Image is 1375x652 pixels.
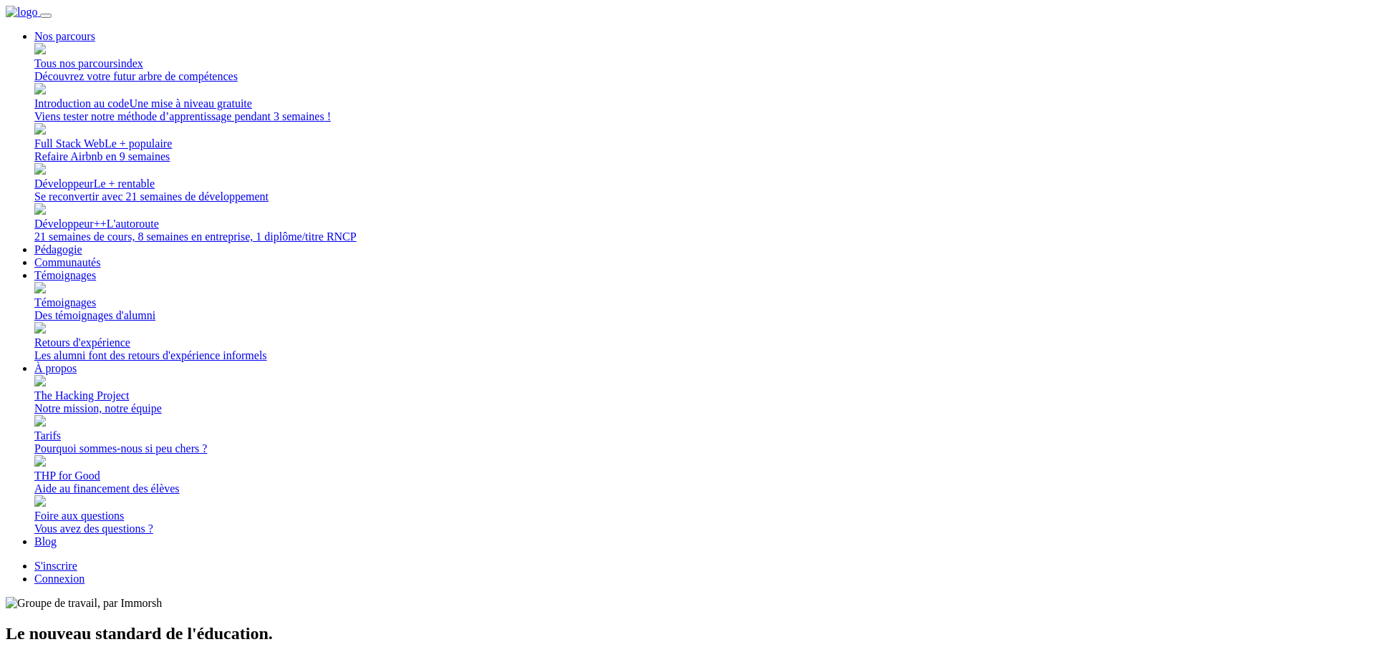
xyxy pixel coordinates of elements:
a: Retours d'expérience Les alumni font des retours d'expérience informels [34,323,1369,362]
a: DéveloppeurLe + rentable Se reconvertir avec 21 semaines de développement [34,165,1369,203]
div: Pourquoi sommes-nous si peu chers ? [34,442,1369,455]
span: The Hacking Project [34,389,129,402]
button: Toggle navigation [40,14,52,18]
img: save-2003ce5719e3e880618d2f866ea23079.svg [34,163,46,175]
div: Des témoignages d'alumni [34,309,1369,322]
a: Témoignages [34,269,96,281]
a: À propos [34,362,77,374]
div: Notre mission, notre équipe [34,402,1369,415]
img: Crédit : Immorsh [6,597,162,610]
a: Blog [34,535,57,548]
span: Foire aux questions [34,510,124,522]
div: Viens tester notre méthode d’apprentissage pendant 3 semaines ! [34,110,1369,123]
img: book-open-effebd538656b14b08b143ef14f57c46.svg [34,495,46,507]
img: star-1b1639e91352246008672c7d0108e8fd.svg [34,203,46,215]
span: Témoignages [34,296,96,308]
a: Connexion [34,573,85,585]
span: Introduction au code [34,97,252,110]
div: 21 semaines de cours, 8 semaines en entreprise, 1 diplôme/titre RNCP [34,230,1369,243]
a: Nos parcours [34,30,95,42]
span: Full Stack Web [34,137,172,150]
img: terminal-92af89cfa8d47c02adae11eb3e7f907c.svg [34,123,46,135]
a: Témoignages Des témoignages d'alumni [34,283,1369,322]
img: money-9ea4723cc1eb9d308b63524c92a724aa.svg [34,415,46,427]
a: Introduction au codeUne mise à niveau gratuite Viens tester notre méthode d’apprentissage pendant... [34,84,1369,123]
span: L'autoroute [107,218,159,230]
span: Le + populaire [105,137,172,150]
div: Les alumni font des retours d'expérience informels [34,349,1369,362]
a: S'inscrire [34,560,77,572]
a: Tarifs Pourquoi sommes-nous si peu chers ? [34,417,1369,455]
img: puzzle-4bde4084d90f9635442e68fcf97b7805.svg [34,83,46,94]
img: heart-3dc04c8027ce09cac19c043a17b15ac7.svg [34,455,46,467]
img: beer-14d7f5c207f57f081275ab10ea0b8a94.svg [34,322,46,334]
a: The Hacking Project Notre mission, notre équipe [34,376,1369,415]
span: THP for Good [34,469,100,482]
img: earth-532ca4cfcc951ee1ed9d08868e369144.svg [34,375,46,386]
a: Pédagogie [34,243,82,256]
h1: Le nouveau standard de l'éducation. [6,624,1369,643]
div: Découvrez votre futur arbre de compétences [34,70,1369,83]
a: Tous nos parcoursindex Découvrez votre futur arbre de compétences [34,44,1369,83]
span: Retours d'expérience [34,336,130,349]
span: Tarifs [34,429,61,442]
img: git-4-38d7f056ac829478e83c2c2dd81de47b.svg [34,43,46,54]
span: Développeur [34,177,155,190]
img: logo [6,6,37,19]
a: Développeur++L'autoroute 21 semaines de cours, 8 semaines en entreprise, 1 diplôme/titre RNCP [34,205,1369,243]
span: Tous nos parcours [34,57,143,69]
img: coffee-1-45024b9a829a1d79ffe67ffa7b865f2f.svg [34,282,46,293]
span: Une mise à niveau gratuite [129,97,252,110]
span: index [117,57,143,69]
div: Vous avez des questions ? [34,522,1369,535]
div: Se reconvertir avec 21 semaines de développement [34,190,1369,203]
div: Aide au financement des élèves [34,482,1369,495]
a: Foire aux questions Vous avez des questions ? [34,497,1369,535]
a: Full Stack WebLe + populaire Refaire Airbnb en 9 semaines [34,125,1369,163]
span: Développeur++ [34,218,159,230]
a: THP for Good Aide au financement des élèves [34,457,1369,495]
span: Le + rentable [94,177,155,190]
div: Refaire Airbnb en 9 semaines [34,150,1369,163]
a: Communautés [34,256,100,268]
